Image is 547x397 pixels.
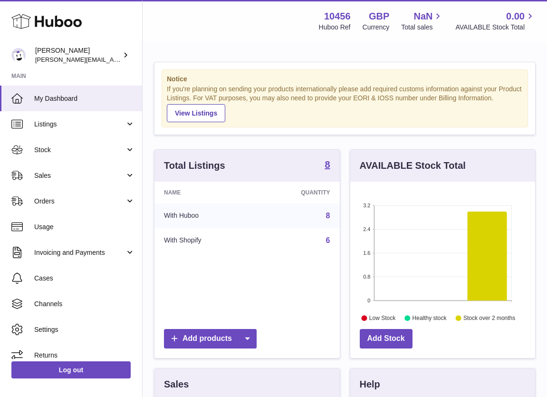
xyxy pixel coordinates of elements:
span: Total sales [401,23,443,32]
text: Healthy stock [412,315,447,321]
span: [PERSON_NAME][EMAIL_ADDRESS][DOMAIN_NAME] [35,56,191,63]
a: 6 [326,236,330,244]
th: Name [154,182,254,203]
h3: Sales [164,378,189,391]
th: Quantity [254,182,339,203]
text: Stock over 2 months [463,315,515,321]
td: With Shopify [154,228,254,253]
text: 0.8 [363,274,370,280]
strong: 8 [325,160,330,169]
span: Channels [34,300,135,309]
a: 0.00 AVAILABLE Stock Total [455,10,536,32]
h3: Help [360,378,380,391]
div: Huboo Ref [319,23,351,32]
span: Sales [34,171,125,180]
span: Invoicing and Payments [34,248,125,257]
span: Listings [34,120,125,129]
span: 0.00 [506,10,525,23]
div: [PERSON_NAME] [35,46,121,64]
span: Cases [34,274,135,283]
span: Orders [34,197,125,206]
a: 8 [325,160,330,171]
a: View Listings [167,104,225,122]
text: 2.4 [363,226,370,232]
a: Log out [11,361,131,378]
a: Add products [164,329,257,349]
span: Settings [34,325,135,334]
span: Returns [34,351,135,360]
text: Low Stock [369,315,395,321]
text: 3.2 [363,203,370,208]
span: AVAILABLE Stock Total [455,23,536,32]
a: 8 [326,212,330,220]
strong: Notice [167,75,523,84]
span: Usage [34,223,135,232]
strong: GBP [369,10,389,23]
td: With Huboo [154,203,254,228]
span: My Dashboard [34,94,135,103]
h3: AVAILABLE Stock Total [360,159,466,172]
h3: Total Listings [164,159,225,172]
div: If you're planning on sending your products internationally please add required customs informati... [167,85,523,122]
a: NaN Total sales [401,10,443,32]
span: NaN [413,10,432,23]
text: 1.6 [363,250,370,256]
strong: 10456 [324,10,351,23]
text: 0 [367,298,370,303]
span: Stock [34,145,125,155]
div: Currency [363,23,390,32]
img: robert@thesuperpowders.com [11,48,26,62]
a: Add Stock [360,329,413,349]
